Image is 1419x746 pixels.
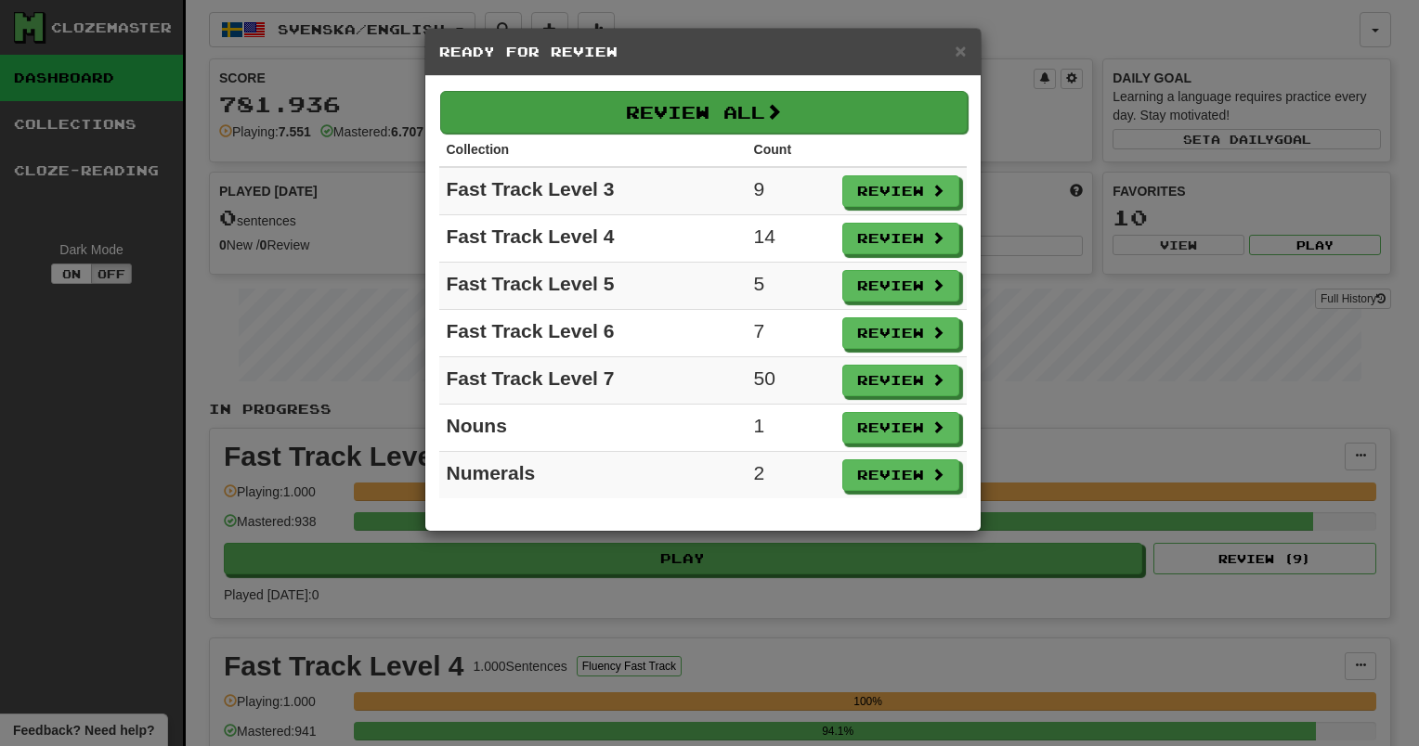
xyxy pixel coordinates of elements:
h5: Ready for Review [439,43,967,61]
th: Collection [439,133,747,167]
td: Fast Track Level 3 [439,167,747,215]
button: Review [842,317,959,349]
td: Fast Track Level 6 [439,310,747,357]
td: Numerals [439,452,747,499]
button: Close [955,41,966,60]
button: Review [842,412,959,444]
th: Count [747,133,835,167]
td: Fast Track Level 4 [439,215,747,263]
button: Review [842,223,959,254]
button: Review [842,459,959,491]
td: 7 [747,310,835,357]
button: Review [842,365,959,396]
td: 50 [747,357,835,405]
td: 14 [747,215,835,263]
td: 9 [747,167,835,215]
td: 2 [747,452,835,499]
td: Fast Track Level 5 [439,263,747,310]
button: Review All [440,91,968,134]
td: Nouns [439,405,747,452]
td: 1 [747,405,835,452]
span: × [955,40,966,61]
button: Review [842,270,959,302]
button: Review [842,175,959,207]
td: Fast Track Level 7 [439,357,747,405]
td: 5 [747,263,835,310]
